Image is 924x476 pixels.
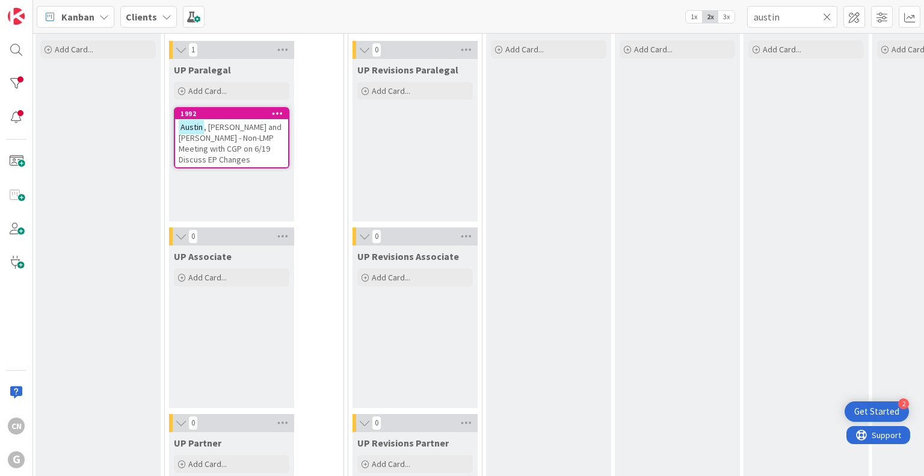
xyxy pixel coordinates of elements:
span: 0 [372,416,381,430]
span: UP Revisions Partner [357,437,449,449]
div: 1992 [175,108,288,119]
div: 2 [898,398,909,409]
span: 0 [372,229,381,244]
div: G [8,451,25,468]
span: Add Card... [372,85,410,96]
div: Get Started [854,406,899,418]
div: Open Get Started checklist, remaining modules: 2 [845,401,909,422]
span: Add Card... [505,44,544,55]
div: CN [8,418,25,434]
span: Add Card... [188,85,227,96]
b: Clients [126,11,157,23]
div: 1992Austin, [PERSON_NAME] and [PERSON_NAME] - Non-LMP Meeting with CGP on 6/19 Discuss EP Changes [175,108,288,167]
span: 1x [686,11,702,23]
img: Visit kanbanzone.com [8,8,25,25]
span: 0 [188,229,198,244]
a: 1992Austin, [PERSON_NAME] and [PERSON_NAME] - Non-LMP Meeting with CGP on 6/19 Discuss EP Changes [174,107,289,168]
span: Add Card... [188,272,227,283]
span: Support [25,2,55,16]
span: 3x [718,11,735,23]
span: Add Card... [55,44,93,55]
input: Quick Filter... [747,6,837,28]
span: 2x [702,11,718,23]
span: Add Card... [634,44,673,55]
span: Add Card... [372,459,410,469]
span: UP Paralegal [174,64,231,76]
span: Kanban [61,10,94,24]
span: UP Partner [174,437,221,449]
span: 1 [188,43,198,57]
span: Add Card... [188,459,227,469]
mark: Austin [179,120,204,134]
span: UP Associate [174,250,232,262]
span: 0 [372,43,381,57]
div: 1992 [180,110,288,118]
span: Add Card... [372,272,410,283]
span: 0 [188,416,198,430]
span: Add Card... [763,44,801,55]
span: , [PERSON_NAME] and [PERSON_NAME] - Non-LMP Meeting with CGP on 6/19 Discuss EP Changes [179,122,282,165]
span: UP Revisions Paralegal [357,64,458,76]
span: UP Revisions Associate [357,250,459,262]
